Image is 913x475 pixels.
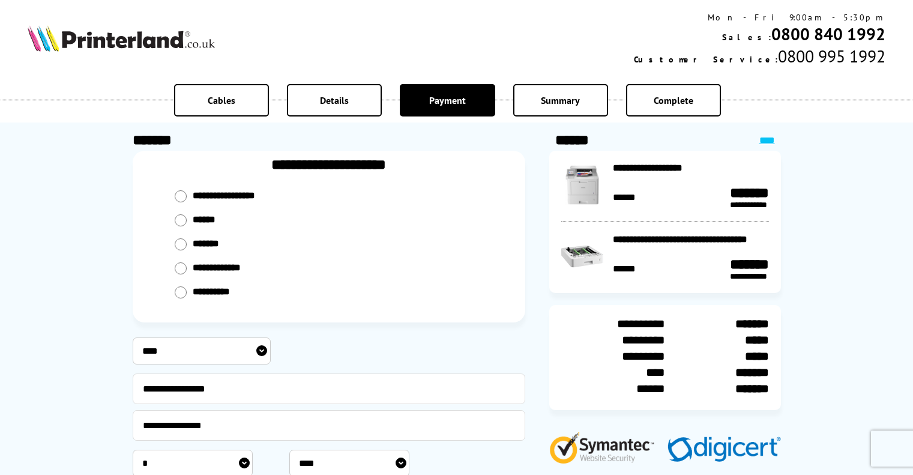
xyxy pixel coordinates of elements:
span: Complete [654,94,693,106]
span: 0800 995 1992 [778,45,885,67]
span: Payment [429,94,466,106]
span: Details [320,94,349,106]
div: Mon - Fri 9:00am - 5:30pm [634,12,885,23]
img: Printerland Logo [28,25,215,52]
span: Summary [541,94,580,106]
a: 0800 840 1992 [771,23,885,45]
span: Customer Service: [634,54,778,65]
span: Sales: [722,32,771,43]
span: Cables [208,94,235,106]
